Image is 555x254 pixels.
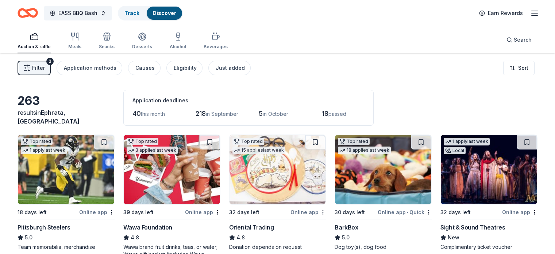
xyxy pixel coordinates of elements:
[335,135,431,204] img: Image for BarkBox
[57,61,122,75] button: Application methods
[58,9,97,18] span: EASS BBQ Bash
[18,109,80,125] span: Ephrata, [GEOGRAPHIC_DATA]
[204,44,228,50] div: Beverages
[68,29,81,53] button: Meals
[328,111,346,117] span: passed
[501,33,537,47] button: Search
[475,7,527,20] a: Earn Rewards
[170,44,186,50] div: Alcohol
[263,111,288,117] span: in October
[18,94,115,108] div: 263
[64,64,116,72] div: Application methods
[229,134,326,251] a: Image for Oriental TradingTop rated15 applieslast week32 days leftOnline appOriental Trading4.8Do...
[440,208,471,217] div: 32 days left
[124,10,139,16] a: Track
[132,110,141,117] span: 40
[236,233,245,242] span: 4.8
[18,134,115,251] a: Image for Pittsburgh SteelersTop rated1 applylast week18 days leftOnline appPittsburgh Steelers5....
[21,147,67,154] div: 1 apply last week
[232,138,264,145] div: Top rated
[170,29,186,53] button: Alcohol
[128,61,161,75] button: Causes
[127,138,158,145] div: Top rated
[118,6,183,20] button: TrackDiscover
[441,135,537,204] img: Image for Sight & Sound Theatres
[18,109,80,125] span: in
[44,6,112,20] button: EASS BBQ Bash
[135,64,155,72] div: Causes
[290,208,326,217] div: Online app
[132,96,365,105] div: Application deadlines
[444,138,490,145] div: 1 apply last week
[18,223,70,232] div: Pittsburgh Steelers
[174,64,197,72] div: Eligibility
[123,208,154,217] div: 39 days left
[18,208,47,217] div: 18 days left
[518,64,528,72] span: Sort
[99,44,115,50] div: Snacks
[153,10,176,16] a: Discover
[32,64,45,72] span: Filter
[18,4,38,22] a: Home
[502,208,537,217] div: Online app
[342,233,350,242] span: 5.0
[230,135,326,204] img: Image for Oriental Trading
[335,243,432,251] div: Dog toy(s), dog food
[18,44,51,50] div: Auction & raffle
[18,135,114,204] img: Image for Pittsburgh Steelers
[232,147,285,154] div: 15 applies last week
[196,110,206,117] span: 218
[141,111,165,117] span: this month
[185,208,220,217] div: Online app
[99,29,115,53] button: Snacks
[46,58,54,65] div: 2
[503,61,535,75] button: Sort
[448,233,459,242] span: New
[132,44,152,50] div: Desserts
[18,61,51,75] button: Filter2
[124,135,220,204] img: Image for Wawa Foundation
[18,29,51,53] button: Auction & raffle
[229,243,326,251] div: Donation depends on request
[25,233,32,242] span: 5.0
[79,208,115,217] div: Online app
[18,108,115,126] div: results
[338,138,370,145] div: Top rated
[208,61,251,75] button: Just added
[335,223,358,232] div: BarkBox
[68,44,81,50] div: Meals
[229,223,274,232] div: Oriental Trading
[378,208,432,217] div: Online app Quick
[440,243,537,251] div: Complimentary ticket voucher
[444,147,466,154] div: Local
[204,29,228,53] button: Beverages
[440,134,537,251] a: Image for Sight & Sound Theatres1 applylast weekLocal32 days leftOnline appSight & Sound Theatres...
[166,61,203,75] button: Eligibility
[514,35,532,44] span: Search
[123,223,172,232] div: Wawa Foundation
[407,209,408,215] span: •
[18,243,115,251] div: Team memorabilia, merchandise
[440,223,505,232] div: Sight & Sound Theatres
[216,64,245,72] div: Just added
[229,208,259,217] div: 32 days left
[335,208,365,217] div: 30 days left
[21,138,53,145] div: Top rated
[206,111,238,117] span: in September
[127,147,178,154] div: 3 applies last week
[338,147,391,154] div: 18 applies last week
[335,134,432,251] a: Image for BarkBoxTop rated18 applieslast week30 days leftOnline app•QuickBarkBox5.0Dog toy(s), do...
[322,110,328,117] span: 18
[132,29,152,53] button: Desserts
[259,110,263,117] span: 5
[131,233,139,242] span: 4.8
